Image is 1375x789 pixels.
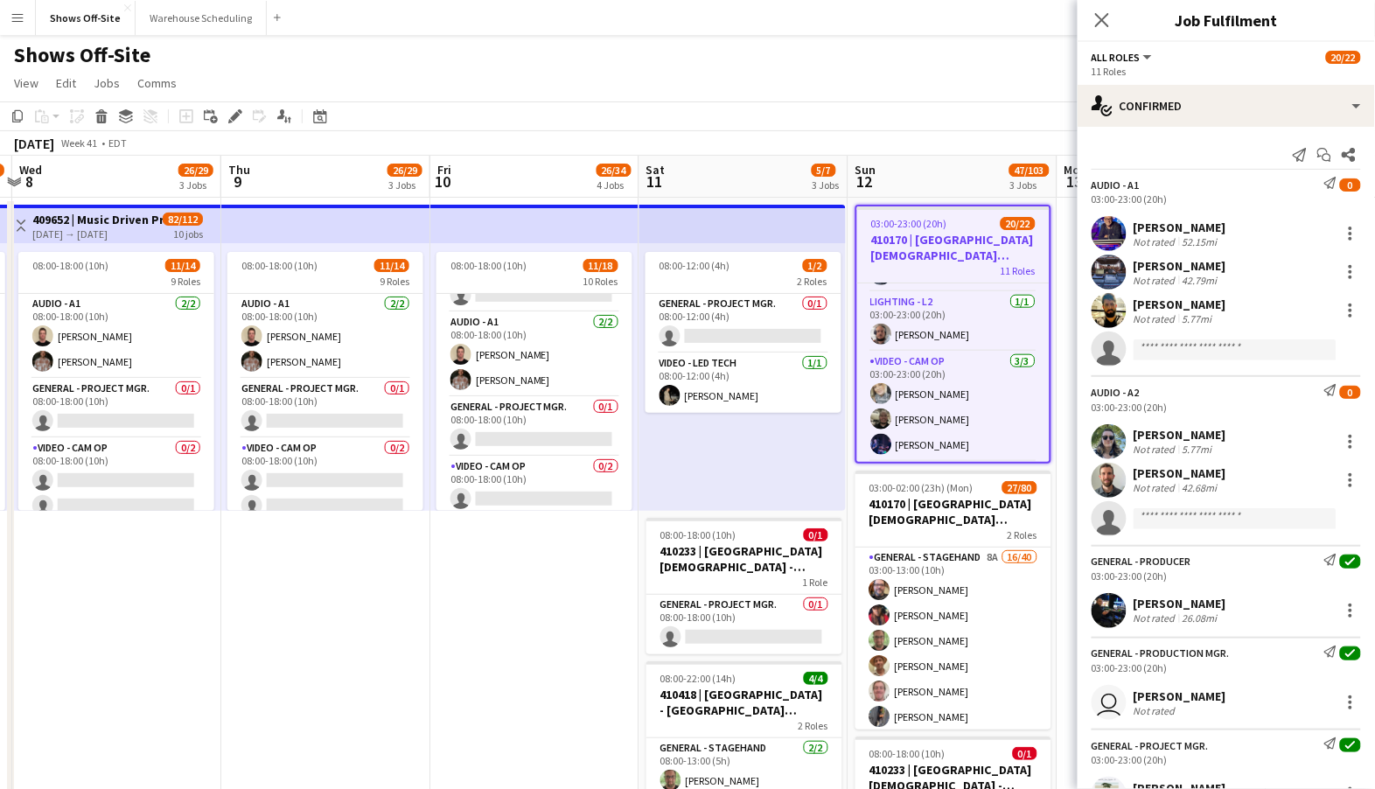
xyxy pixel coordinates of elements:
span: 08:00-12:00 (4h) [660,259,730,272]
div: Not rated [1134,443,1179,456]
span: 08:00-18:00 (10h) [450,259,527,272]
span: 08:00-18:00 (10h) [241,259,318,272]
div: [DATE] [14,135,54,152]
div: 42.68mi [1179,481,1221,494]
div: 11 Roles [1092,65,1361,78]
div: Not rated [1134,704,1179,717]
div: [PERSON_NAME] [1134,465,1226,481]
span: 47/103 [1009,164,1050,177]
app-card-role: Video - Cam Op3/303:00-23:00 (20h)[PERSON_NAME][PERSON_NAME][PERSON_NAME] [857,352,1050,462]
span: 10 Roles [583,275,618,288]
app-card-role: General - Project Mgr.0/108:00-12:00 (4h) [646,294,841,353]
div: 03:00-23:00 (20h) [1092,401,1361,414]
a: Edit [49,72,83,94]
span: All roles [1092,51,1141,64]
div: General - Project Mgr. [1092,739,1209,752]
div: 03:00-23:00 (20h) [1092,753,1361,766]
app-card-role: General - Project Mgr.0/108:00-18:00 (10h) [646,595,842,654]
div: 10 jobs [173,226,203,241]
span: 03:00-23:00 (20h) [871,217,947,230]
span: 4/4 [804,672,828,685]
span: Comms [137,75,177,91]
app-job-card: 08:00-18:00 (10h)11/1810 Roles Audio - A12/208:00-18:00 (10h)[PERSON_NAME][PERSON_NAME]General - ... [436,252,632,511]
app-card-role: Video - Cam Op0/208:00-18:00 (10h) [18,438,214,523]
span: 08:00-18:00 (10h) [869,747,946,760]
h1: Shows Off-Site [14,42,150,68]
span: 20/22 [1326,51,1361,64]
span: 1/2 [803,259,827,272]
span: 5/7 [812,164,836,177]
span: Week 41 [58,136,101,150]
span: 26/29 [387,164,422,177]
span: 11/14 [374,259,409,272]
div: 5.77mi [1179,443,1216,456]
app-card-role: Video - Cam Op0/208:00-18:00 (10h) [436,457,632,541]
div: 08:00-18:00 (10h)11/149 RolesAudio - A12/208:00-18:00 (10h)[PERSON_NAME][PERSON_NAME]General - Pr... [18,252,214,511]
app-card-role: Video - LED Tech1/108:00-12:00 (4h)[PERSON_NAME] [646,353,841,413]
div: Not rated [1134,312,1179,325]
span: 12 [853,171,876,192]
h3: 410170 | [GEOGRAPHIC_DATA][DEMOGRAPHIC_DATA] ACCESS 2025 [855,496,1051,527]
app-job-card: 08:00-12:00 (4h)1/22 RolesGeneral - Project Mgr.0/108:00-12:00 (4h) Video - LED Tech1/108:00-12:0... [646,252,841,413]
div: 5.77mi [1179,312,1216,325]
app-card-role: General - Project Mgr.0/108:00-18:00 (10h) [227,379,423,438]
div: [PERSON_NAME] [1134,220,1226,235]
span: 11 Roles [1001,264,1036,277]
div: 42.79mi [1179,274,1221,287]
div: Not rated [1134,235,1179,248]
span: 9 Roles [171,275,200,288]
div: 3 Jobs [388,178,422,192]
div: 4 Jobs [597,178,631,192]
div: [PERSON_NAME] [1134,427,1226,443]
span: Thu [228,162,250,178]
span: 08:00-18:00 (10h) [32,259,108,272]
span: 2 Roles [1008,528,1037,541]
span: 08:00-22:00 (14h) [660,672,736,685]
span: 11 [644,171,666,192]
span: 2 Roles [799,719,828,732]
div: EDT [108,136,127,150]
div: [PERSON_NAME] [1134,688,1226,704]
app-job-card: 03:00-02:00 (23h) (Mon)27/80410170 | [GEOGRAPHIC_DATA][DEMOGRAPHIC_DATA] ACCESS 20252 RolesGenera... [855,471,1051,730]
span: 9 Roles [380,275,409,288]
span: 27/80 [1002,481,1037,494]
div: 03:00-23:00 (20h) [1092,661,1361,674]
button: All roles [1092,51,1155,64]
span: 26/34 [597,164,632,177]
h3: Job Fulfilment [1078,9,1375,31]
div: [PERSON_NAME] [1134,596,1226,611]
span: View [14,75,38,91]
div: 3 Jobs [1010,178,1049,192]
span: 11/18 [583,259,618,272]
app-card-role: General - Project Mgr.0/108:00-18:00 (10h) [18,379,214,438]
button: Warehouse Scheduling [136,1,267,35]
div: 03:00-23:00 (20h) [1092,192,1361,206]
div: 3 Jobs [813,178,840,192]
span: 0 [1340,178,1361,192]
app-card-role: Audio - A12/208:00-18:00 (10h)[PERSON_NAME][PERSON_NAME] [227,294,423,379]
div: Not rated [1134,481,1179,494]
span: Fri [437,162,451,178]
span: 1 Role [803,576,828,589]
span: Sat [646,162,666,178]
h3: 410233 | [GEOGRAPHIC_DATA][DEMOGRAPHIC_DATA] - Frequency Camp FFA 2025 [646,543,842,575]
div: Not rated [1134,611,1179,625]
a: View [7,72,45,94]
div: [DATE] → [DATE] [32,227,163,241]
span: Edit [56,75,76,91]
button: Shows Off-Site [36,1,136,35]
span: 2 Roles [798,275,827,288]
div: [PERSON_NAME] [1134,297,1226,312]
app-card-role: Audio - A12/208:00-18:00 (10h)[PERSON_NAME][PERSON_NAME] [18,294,214,379]
h3: 409652 | Music Driven Productions ANCC 2025 Atl [32,212,163,227]
app-card-role: Lighting - L21/103:00-23:00 (20h)[PERSON_NAME] [857,292,1050,352]
app-job-card: 08:00-18:00 (10h)0/1410233 | [GEOGRAPHIC_DATA][DEMOGRAPHIC_DATA] - Frequency Camp FFA 20251 RoleG... [646,518,842,654]
span: 0 [1340,386,1361,399]
span: 13 [1062,171,1087,192]
div: 52.15mi [1179,235,1221,248]
span: 26/29 [178,164,213,177]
